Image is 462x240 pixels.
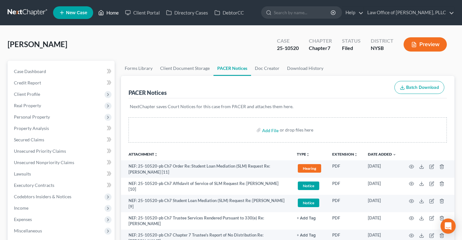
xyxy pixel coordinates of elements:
[342,7,363,18] a: Help
[371,45,393,52] div: NYSB
[364,7,454,18] a: Law Office of [PERSON_NAME], PLLC
[14,205,28,211] span: Income
[277,45,299,52] div: 25-10520
[297,233,316,237] button: + Add Tag
[354,153,358,157] i: unfold_more
[8,40,67,49] span: [PERSON_NAME]
[121,212,292,230] td: NEF: 25-10520-pb Ch7 Trustee Services Rendered Pursuant to 330(e) Re: [PERSON_NAME]
[14,114,50,120] span: Personal Property
[368,152,396,157] a: Date Added expand_more
[14,103,41,108] span: Real Property
[363,178,401,195] td: [DATE]
[441,218,456,234] div: Open Intercom Messenger
[363,195,401,212] td: [DATE]
[9,180,115,191] a: Executory Contracts
[129,89,167,96] div: PACER Notices
[298,164,321,173] span: Hearing
[95,7,122,18] a: Home
[309,37,332,45] div: Chapter
[327,212,363,230] td: PDF
[9,77,115,89] a: Credit Report
[406,85,439,90] span: Batch Download
[327,178,363,195] td: PDF
[213,61,251,76] a: PACER Notices
[297,232,322,238] a: + Add Tag
[121,160,292,178] td: NEF: 25-10520-pb Ch7 Order Re: Student Loan Mediation (SLM) Request Re: [PERSON_NAME] [11]
[9,134,115,145] a: Secured Claims
[274,7,332,18] input: Search by name...
[163,7,211,18] a: Directory Cases
[14,91,40,97] span: Client Profile
[327,45,330,51] span: 7
[404,37,447,52] button: Preview
[297,216,316,220] button: + Add Tag
[363,212,401,230] td: [DATE]
[342,37,361,45] div: Status
[14,160,74,165] span: Unsecured Nonpriority Claims
[280,127,313,133] div: or drop files here
[394,81,444,94] button: Batch Download
[332,152,358,157] a: Extensionunfold_more
[297,198,322,208] a: Notice
[9,66,115,77] a: Case Dashboard
[14,228,42,233] span: Miscellaneous
[298,199,319,207] span: Notice
[327,195,363,212] td: PDF
[14,126,49,131] span: Property Analysis
[297,181,322,191] a: Notice
[298,182,319,190] span: Notice
[297,163,322,174] a: Hearing
[9,145,115,157] a: Unsecured Priority Claims
[14,80,41,85] span: Credit Report
[283,61,327,76] a: Download History
[211,7,247,18] a: DebtorCC
[129,152,158,157] a: Attachmentunfold_more
[14,69,46,74] span: Case Dashboard
[121,195,292,212] td: NEF: 25-10520-pb Ch7 Student Loan Mediation (SLM) Request Re: [PERSON_NAME] [9]
[154,153,158,157] i: unfold_more
[9,157,115,168] a: Unsecured Nonpriority Claims
[306,153,310,157] i: unfold_more
[14,194,71,199] span: Codebtors Insiders & Notices
[14,217,32,222] span: Expenses
[393,153,396,157] i: expand_more
[121,178,292,195] td: NEF: 25-10520-pb Ch7 Affidavit of Service of SLM Request Re: [PERSON_NAME] [10]
[9,168,115,180] a: Lawsuits
[277,37,299,45] div: Case
[121,61,156,76] a: Forms Library
[130,103,446,110] p: NextChapter saves Court Notices for this case from PACER and attaches them here.
[297,152,310,157] button: TYPEunfold_more
[14,171,31,176] span: Lawsuits
[371,37,393,45] div: District
[14,182,54,188] span: Executory Contracts
[327,160,363,178] td: PDF
[14,137,44,142] span: Secured Claims
[122,7,163,18] a: Client Portal
[342,45,361,52] div: Filed
[251,61,283,76] a: Doc Creator
[156,61,213,76] a: Client Document Storage
[309,45,332,52] div: Chapter
[363,160,401,178] td: [DATE]
[297,215,322,221] a: + Add Tag
[66,10,87,15] span: New Case
[9,123,115,134] a: Property Analysis
[14,148,66,154] span: Unsecured Priority Claims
